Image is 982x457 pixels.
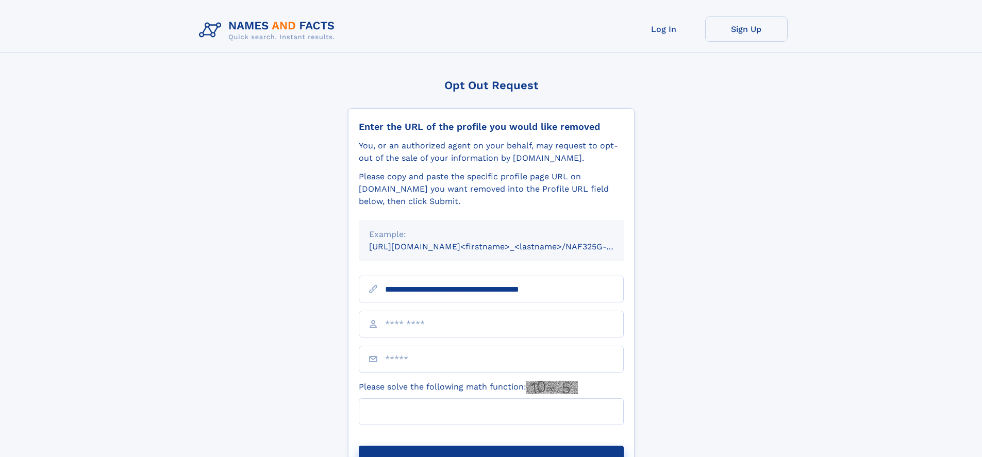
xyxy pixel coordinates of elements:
div: Opt Out Request [348,79,635,92]
div: Example: [369,228,613,241]
img: Logo Names and Facts [195,16,343,44]
div: Enter the URL of the profile you would like removed [359,121,624,132]
div: You, or an authorized agent on your behalf, may request to opt-out of the sale of your informatio... [359,140,624,164]
small: [URL][DOMAIN_NAME]<firstname>_<lastname>/NAF325G-xxxxxxxx [369,242,643,251]
a: Log In [623,16,705,42]
label: Please solve the following math function: [359,381,578,394]
a: Sign Up [705,16,788,42]
div: Please copy and paste the specific profile page URL on [DOMAIN_NAME] you want removed into the Pr... [359,171,624,208]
